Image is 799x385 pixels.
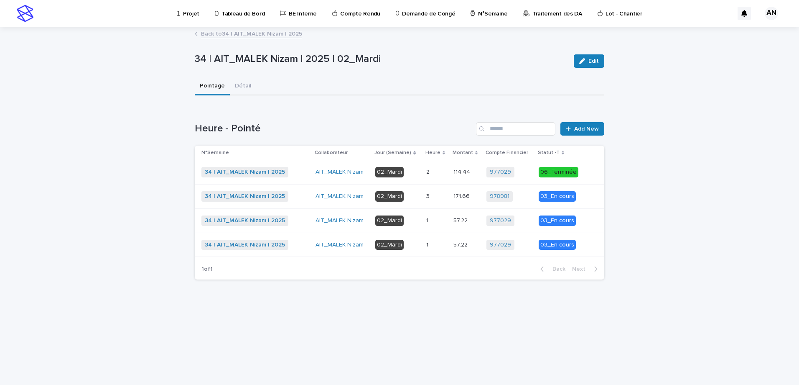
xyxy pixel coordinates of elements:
[426,167,431,176] p: 2
[316,217,364,224] a: AIT_MALEK Nizam
[195,208,604,233] tr: 34 | AIT_MALEK Nizam | 2025 AIT_MALEK Nizam 02_Mardi11 57.2257.22 977029 03_En cours
[588,58,599,64] span: Edit
[534,265,569,273] button: Back
[17,5,33,22] img: stacker-logo-s-only.png
[490,217,511,224] a: 977029
[205,241,285,249] a: 34 | AIT_MALEK Nizam | 2025
[486,148,528,157] p: Compte Financier
[453,240,469,249] p: 57.22
[453,148,473,157] p: Montant
[195,160,604,185] tr: 34 | AIT_MALEK Nizam | 2025 AIT_MALEK Nizam 02_Mardi22 114.44114.44 977029 06_Terminée
[476,122,555,136] input: Search
[316,169,364,176] a: AIT_MALEK Nizam
[375,191,404,202] div: 02_Mardi
[195,259,219,280] p: 1 of 1
[490,193,509,200] a: 978981
[539,240,576,250] div: 03_En cours
[375,167,404,177] div: 02_Mardi
[201,28,302,38] a: Back to34 | AIT_MALEK Nizam | 2025
[315,148,348,157] p: Collaborateur
[375,240,404,250] div: 02_Mardi
[426,240,430,249] p: 1
[316,241,364,249] a: AIT_MALEK Nizam
[574,126,599,132] span: Add New
[195,184,604,208] tr: 34 | AIT_MALEK Nizam | 2025 AIT_MALEK Nizam 02_Mardi33 171.66171.66 978981 03_En cours
[195,233,604,257] tr: 34 | AIT_MALEK Nizam | 2025 AIT_MALEK Nizam 02_Mardi11 57.2257.22 977029 03_En cours
[539,216,576,226] div: 03_En cours
[490,169,511,176] a: 977029
[453,191,471,200] p: 171.66
[195,123,473,135] h1: Heure - Pointé
[539,191,576,202] div: 03_En cours
[195,53,567,65] p: 34 | AIT_MALEK Nizam | 2025 | 02_Mardi
[230,78,256,95] button: Détail
[453,216,469,224] p: 57.22
[374,148,411,157] p: Jour (Semaine)
[547,266,565,272] span: Back
[375,216,404,226] div: 02_Mardi
[574,54,604,68] button: Edit
[201,148,229,157] p: N°Semaine
[538,148,560,157] p: Statut -T
[765,7,778,20] div: AN
[205,217,285,224] a: 34 | AIT_MALEK Nizam | 2025
[426,191,431,200] p: 3
[426,216,430,224] p: 1
[316,193,364,200] a: AIT_MALEK Nizam
[560,122,604,136] a: Add New
[425,148,440,157] p: Heure
[453,167,472,176] p: 114.44
[490,241,511,249] a: 977029
[572,266,590,272] span: Next
[539,167,578,177] div: 06_Terminée
[569,265,604,273] button: Next
[205,169,285,176] a: 34 | AIT_MALEK Nizam | 2025
[195,78,230,95] button: Pointage
[205,193,285,200] a: 34 | AIT_MALEK Nizam | 2025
